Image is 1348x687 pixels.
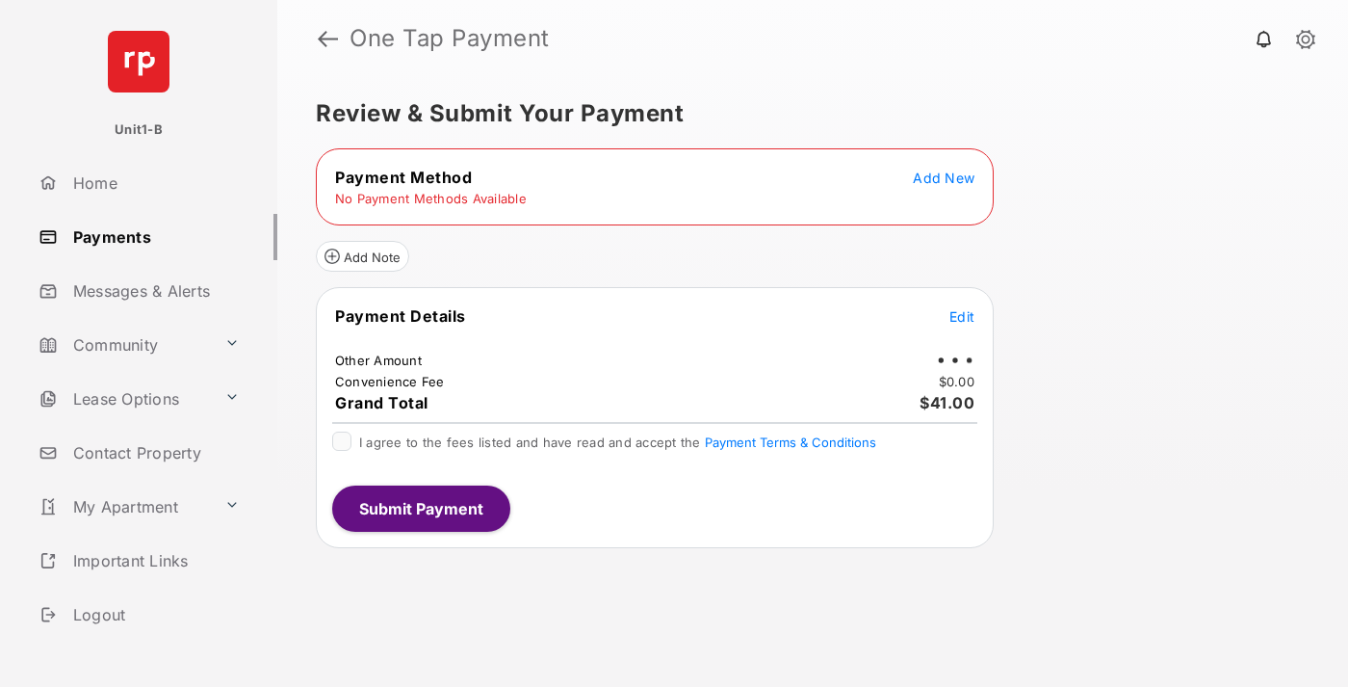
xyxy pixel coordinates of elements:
[31,214,277,260] a: Payments
[31,592,277,638] a: Logout
[913,168,974,187] button: Add New
[332,486,510,532] button: Submit Payment
[938,373,975,390] td: $0.00
[334,373,446,390] td: Convenience Fee
[316,102,1294,125] h5: Review & Submit Your Payment
[350,27,550,50] strong: One Tap Payment
[705,435,876,450] button: I agree to the fees listed and have read and accept the
[920,393,974,412] span: $41.00
[359,435,876,450] span: I agree to the fees listed and have read and accept the
[31,376,217,422] a: Lease Options
[334,190,528,207] td: No Payment Methods Available
[913,170,974,186] span: Add New
[334,352,423,369] td: Other Amount
[335,393,428,412] span: Grand Total
[108,31,169,92] img: svg+xml;base64,PHN2ZyB4bWxucz0iaHR0cDovL3d3dy53My5vcmcvMjAwMC9zdmciIHdpZHRoPSI2NCIgaGVpZ2h0PSI2NC...
[31,538,247,584] a: Important Links
[115,120,163,140] p: Unit1-B
[31,430,277,476] a: Contact Property
[316,241,409,272] button: Add Note
[949,308,974,325] span: Edit
[31,322,217,368] a: Community
[335,306,466,326] span: Payment Details
[335,168,472,187] span: Payment Method
[949,306,974,326] button: Edit
[31,160,277,206] a: Home
[31,484,217,530] a: My Apartment
[31,268,277,314] a: Messages & Alerts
